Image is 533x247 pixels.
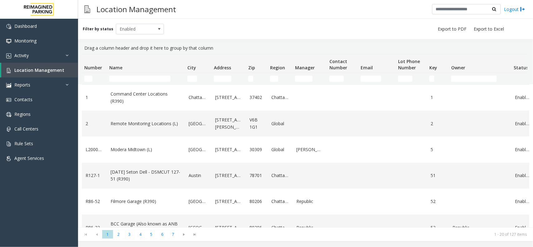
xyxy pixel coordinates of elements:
a: Global [271,146,289,153]
span: Monitoring [14,38,37,44]
span: Key [429,65,437,71]
td: Owner Filter [449,73,511,84]
div: Data table [78,54,533,227]
span: Go to the last page [191,232,199,237]
img: 'icon' [6,141,11,146]
input: Contact Number Filter [329,76,344,82]
a: Filmore Garage (R390) [111,198,181,205]
a: 1 [431,94,445,101]
a: Chattanooga [189,94,208,101]
img: 'icon' [6,39,11,44]
td: Name Filter [107,73,185,84]
a: Republic [296,224,323,231]
span: Owner [451,65,465,71]
a: 52 [431,198,445,205]
img: 'icon' [6,112,11,117]
td: Address Filter [211,73,246,84]
span: Page 1 [102,230,113,239]
a: Republic [296,198,323,205]
a: Enabled [515,224,529,231]
a: 53 [431,224,445,231]
input: City Filter [187,76,197,82]
span: Page 5 [146,230,157,239]
span: Page 7 [168,230,179,239]
a: 30309 [249,146,264,153]
span: Agent Services [14,155,44,161]
a: BCC Garage (Also known as ANB Garage) (R390) [111,220,181,235]
a: 5 [431,146,445,153]
input: Name Filter [109,76,170,82]
div: Drag a column header and drop it here to group by that column [82,42,529,54]
td: Lot Phone Number Filter [396,73,427,84]
span: Contacts [14,96,32,102]
a: Chattanooga [271,198,289,205]
span: Page 6 [157,230,168,239]
a: 1 [86,94,103,101]
input: Manager Filter [295,76,313,82]
a: Remote Monitoring Locations (L) [111,120,181,127]
img: 'icon' [6,68,11,73]
a: [PERSON_NAME] [296,146,323,153]
a: Chattanooga [271,94,289,101]
span: Name [109,65,122,71]
td: Zip Filter [246,73,268,84]
img: pageIcon [84,2,90,17]
span: Call Centers [14,126,38,132]
td: Region Filter [268,73,293,84]
img: 'icon' [6,83,11,88]
a: Enabled [515,198,529,205]
td: Contact Number Filter [327,73,358,84]
span: Export to PDF [438,26,466,32]
a: 51 [431,172,445,179]
img: 'icon' [6,156,11,161]
a: Command Center Locations (R390) [111,91,181,105]
span: Export to Excel [474,26,504,32]
span: Email [361,65,373,71]
a: [GEOGRAPHIC_DATA] [189,120,208,127]
a: Enabled [515,120,529,127]
kendo-pager-info: 1 - 20 of 127 items [204,232,527,237]
td: Status Filter [511,73,533,84]
a: Logout [504,6,525,12]
a: [STREET_ADDRESS] [215,146,242,153]
img: logout [520,6,525,12]
td: Email Filter [358,73,396,84]
span: Activity [14,52,29,58]
th: Status [511,54,533,73]
button: Export to Excel [471,25,506,33]
a: Chattanooga [271,224,289,231]
a: Enabled [515,146,529,153]
a: R86-23 [86,224,103,231]
span: Manager [295,65,315,71]
input: Address Filter [214,76,231,82]
a: Enabled [515,172,529,179]
td: Key Filter [427,73,449,84]
span: Address [214,65,231,71]
a: V6B 1G1 [249,116,264,131]
a: [GEOGRAPHIC_DATA] [189,224,208,231]
span: Reports [14,82,30,88]
a: 80206 [249,224,264,231]
td: Manager Filter [293,73,327,84]
img: 'icon' [6,53,11,58]
a: 2 [86,120,103,127]
a: 37402 [249,94,264,101]
a: [GEOGRAPHIC_DATA] [189,198,208,205]
input: Key Filter [429,76,434,82]
span: Page 2 [113,230,124,239]
span: Enabled [116,24,154,34]
span: Number [84,65,102,71]
a: Enabled [515,94,529,101]
a: [STREET_ADDRESS][PERSON_NAME] [215,116,242,131]
a: R127-1 [86,172,103,179]
a: Modera Midtown (L) [111,146,181,153]
a: Republic [452,224,507,231]
a: 80206 [249,198,264,205]
span: City [187,65,196,71]
label: Filter by status [83,26,113,32]
span: Page 4 [135,230,146,239]
a: Location Management [1,63,78,77]
td: Number Filter [82,73,107,84]
button: Export to PDF [435,25,469,33]
span: Go to the next page [180,232,188,237]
